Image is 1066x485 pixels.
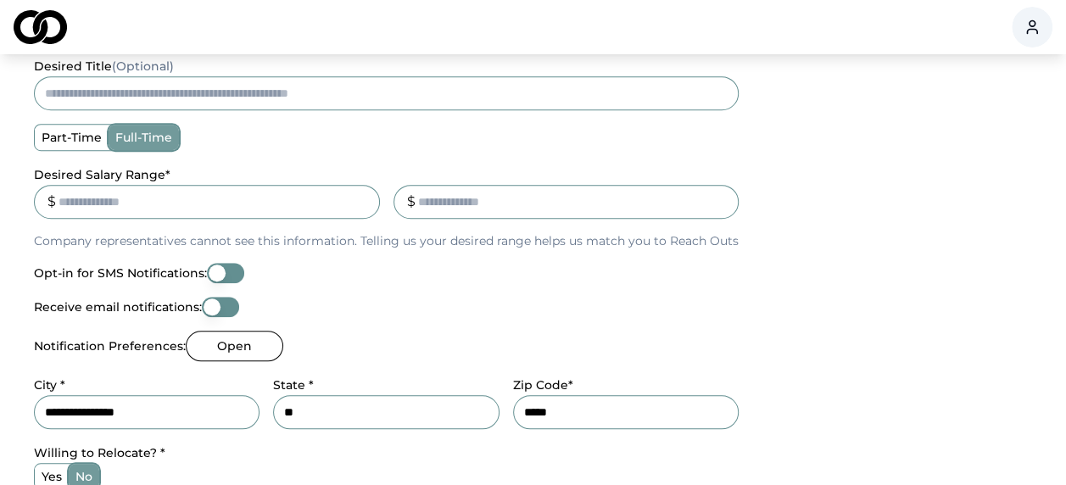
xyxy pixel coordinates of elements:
[407,192,416,212] div: $
[186,331,283,361] button: Open
[273,377,314,393] label: State *
[34,445,165,460] label: Willing to Relocate? *
[34,267,207,279] label: Opt-in for SMS Notifications:
[112,59,174,74] span: (Optional)
[109,125,179,150] label: full-time
[14,10,67,44] img: logo
[513,377,573,393] label: Zip Code*
[34,167,170,182] label: Desired Salary Range *
[34,59,174,74] label: desired title
[35,125,109,150] label: part-time
[34,340,186,352] label: Notification Preferences:
[34,232,739,249] p: Company representatives cannot see this information. Telling us your desired range helps us match...
[34,301,202,313] label: Receive email notifications:
[47,192,56,212] div: $
[393,167,399,182] label: _
[34,377,65,393] label: City *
